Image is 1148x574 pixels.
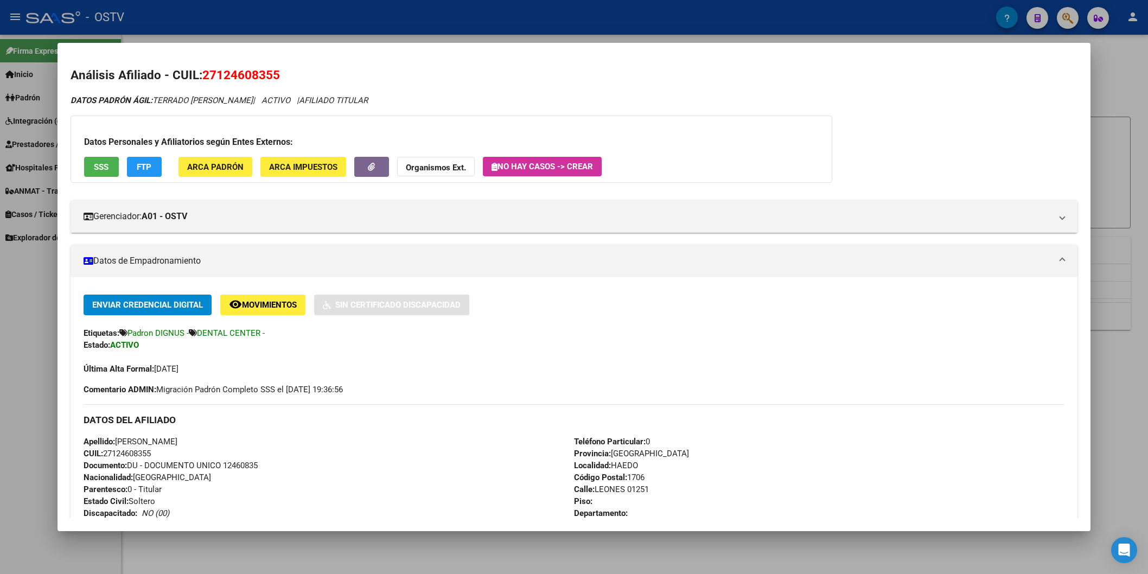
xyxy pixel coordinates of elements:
span: 0 - Titular [84,484,162,494]
i: NO (00) [142,508,169,518]
strong: Estado Civil: [84,496,129,506]
mat-expansion-panel-header: Datos de Empadronamiento [71,245,1077,277]
button: Sin Certificado Discapacidad [314,295,469,315]
span: 27124608355 [202,68,280,82]
h3: Datos Personales y Afiliatorios según Entes Externos: [84,136,819,149]
span: [PERSON_NAME] [84,437,177,447]
button: Organismos Ext. [397,157,475,177]
h3: DATOS DEL AFILIADO [84,414,1064,426]
button: No hay casos -> Crear [483,157,602,176]
span: ARCA Padrón [187,162,244,172]
span: Movimientos [242,301,297,310]
span: AFILIADO TITULAR [299,95,368,105]
mat-panel-title: Gerenciador: [84,210,1051,223]
span: No hay casos -> Crear [492,162,593,171]
strong: Teléfono Particular: [574,437,646,447]
button: ARCA Impuestos [260,157,346,177]
i: | ACTIVO | [71,95,368,105]
strong: DATOS PADRÓN ÁGIL: [71,95,152,105]
strong: Nacionalidad: [84,473,133,482]
strong: Comentario ADMIN: [84,385,156,394]
span: [GEOGRAPHIC_DATA] [574,449,689,458]
span: Soltero [84,496,155,506]
span: Enviar Credencial Digital [92,301,203,310]
strong: Piso: [574,496,592,506]
span: DU - DOCUMENTO UNICO 12460835 [84,461,258,470]
mat-panel-title: Datos de Empadronamiento [84,254,1051,267]
span: Padron DIGNUS - [127,328,189,338]
strong: Etiquetas: [84,328,119,338]
strong: Departamento: [574,508,628,518]
span: 1706 [574,473,645,482]
strong: ACTIVO [110,340,139,350]
strong: Estado: [84,340,110,350]
strong: Apellido: [84,437,115,447]
strong: Documento: [84,461,127,470]
span: [GEOGRAPHIC_DATA] [84,473,211,482]
button: ARCA Padrón [178,157,252,177]
button: Enviar Credencial Digital [84,295,212,315]
h2: Análisis Afiliado - CUIL: [71,66,1077,85]
strong: Parentesco: [84,484,127,494]
span: 27124608355 [84,449,151,458]
span: TERRADO [PERSON_NAME] [71,95,253,105]
span: Migración Padrón Completo SSS el [DATE] 19:36:56 [84,384,343,396]
strong: Provincia: [574,449,611,458]
button: SSS [84,157,119,177]
button: Movimientos [220,295,305,315]
span: DENTAL CENTER - [197,328,265,338]
strong: CUIL: [84,449,103,458]
strong: A01 - OSTV [142,210,187,223]
button: FTP [127,157,162,177]
strong: Calle: [574,484,595,494]
div: Open Intercom Messenger [1111,537,1137,563]
mat-expansion-panel-header: Gerenciador:A01 - OSTV [71,200,1077,233]
strong: Organismos Ext. [406,163,466,173]
strong: Discapacitado: [84,508,137,518]
span: 0 [574,437,650,447]
span: ARCA Impuestos [269,162,337,172]
span: Sin Certificado Discapacidad [335,301,461,310]
span: LEONES 01251 [574,484,649,494]
strong: Última Alta Formal: [84,364,154,374]
span: [DATE] [84,364,178,374]
strong: Código Postal: [574,473,627,482]
span: HAEDO [574,461,638,470]
span: SSS [94,162,109,172]
span: FTP [137,162,151,172]
strong: Localidad: [574,461,611,470]
mat-icon: remove_red_eye [229,298,242,311]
